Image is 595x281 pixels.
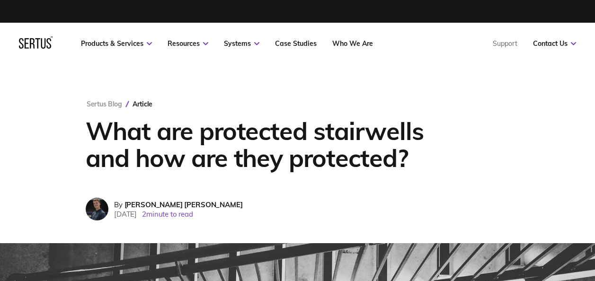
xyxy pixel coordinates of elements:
[114,210,137,219] span: [DATE]
[124,200,243,209] span: [PERSON_NAME] [PERSON_NAME]
[224,39,259,48] a: Systems
[142,210,193,219] span: 2 minute to read
[87,100,122,108] a: Sertus Blog
[493,39,517,48] a: Support
[86,117,448,171] h1: What are protected stairwells and how are they protected?
[114,200,243,209] div: By
[168,39,208,48] a: Resources
[332,39,373,48] a: Who We Are
[81,39,152,48] a: Products & Services
[533,39,576,48] a: Contact Us
[275,39,317,48] a: Case Studies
